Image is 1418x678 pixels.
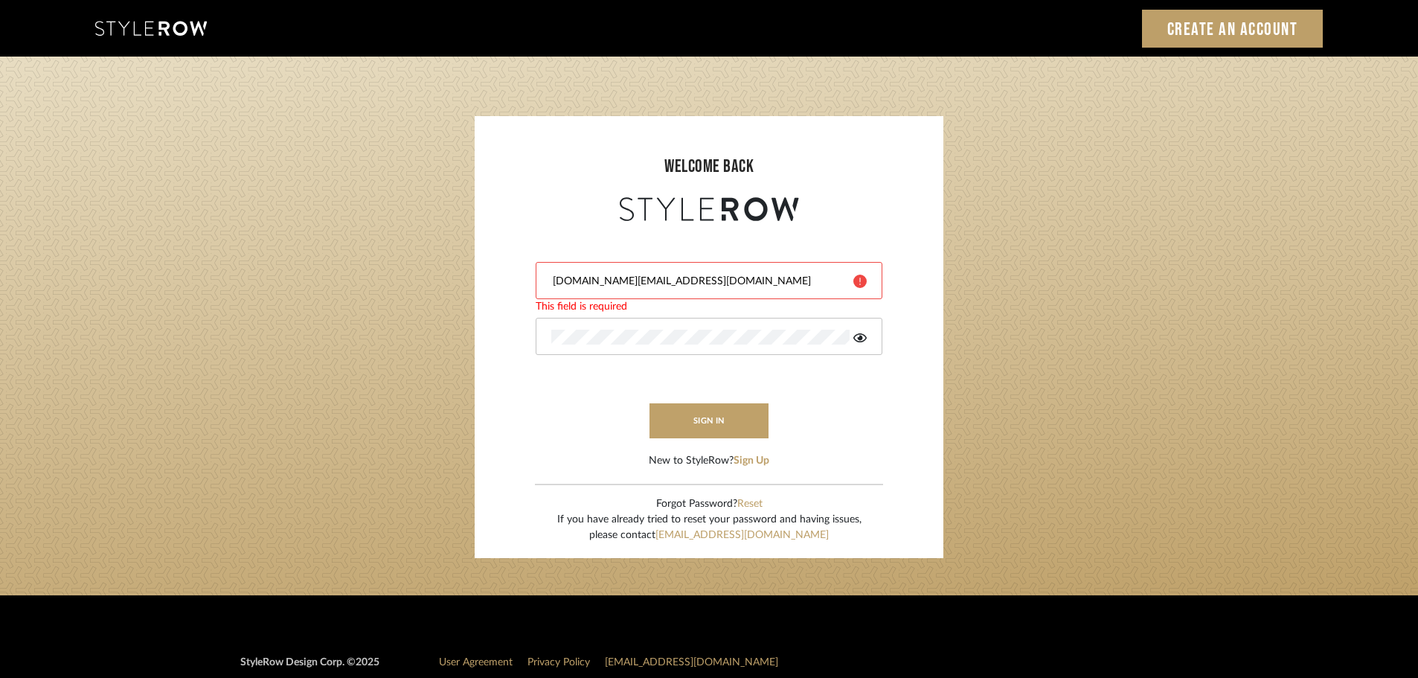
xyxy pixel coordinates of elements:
a: Privacy Policy [527,657,590,668]
div: welcome back [490,153,928,180]
button: Reset [737,496,763,512]
button: Sign Up [734,453,769,469]
div: If you have already tried to reset your password and having issues, please contact [557,512,862,543]
div: Forgot Password? [557,496,862,512]
div: New to StyleRow? [649,453,769,469]
a: User Agreement [439,657,513,668]
button: sign in [649,403,769,438]
a: Create an Account [1142,10,1324,48]
a: [EMAIL_ADDRESS][DOMAIN_NAME] [655,530,829,540]
input: Email Address [551,274,842,289]
div: This field is required [536,299,882,315]
a: [EMAIL_ADDRESS][DOMAIN_NAME] [605,657,778,668]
